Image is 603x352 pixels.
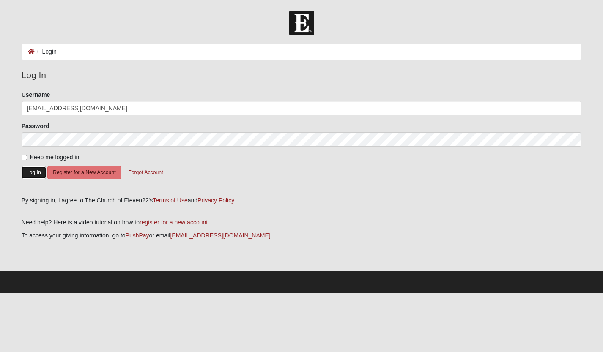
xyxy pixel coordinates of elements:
p: Need help? Here is a video tutorial on how to . [22,218,582,227]
a: PushPay [126,232,149,239]
span: Keep me logged in [30,154,79,161]
a: [EMAIL_ADDRESS][DOMAIN_NAME] [170,232,270,239]
button: Register for a New Account [47,166,121,179]
input: Keep me logged in [22,155,27,160]
a: register for a new account [140,219,208,226]
legend: Log In [22,68,582,82]
img: Church of Eleven22 Logo [289,11,314,35]
a: Terms of Use [153,197,187,204]
a: Privacy Policy [197,197,234,204]
button: Log In [22,166,46,179]
div: By signing in, I agree to The Church of Eleven22's and . [22,196,582,205]
li: Login [35,47,57,56]
label: Password [22,122,49,130]
label: Username [22,90,50,99]
button: Forgot Account [123,166,168,179]
p: To access your giving information, go to or email [22,231,582,240]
